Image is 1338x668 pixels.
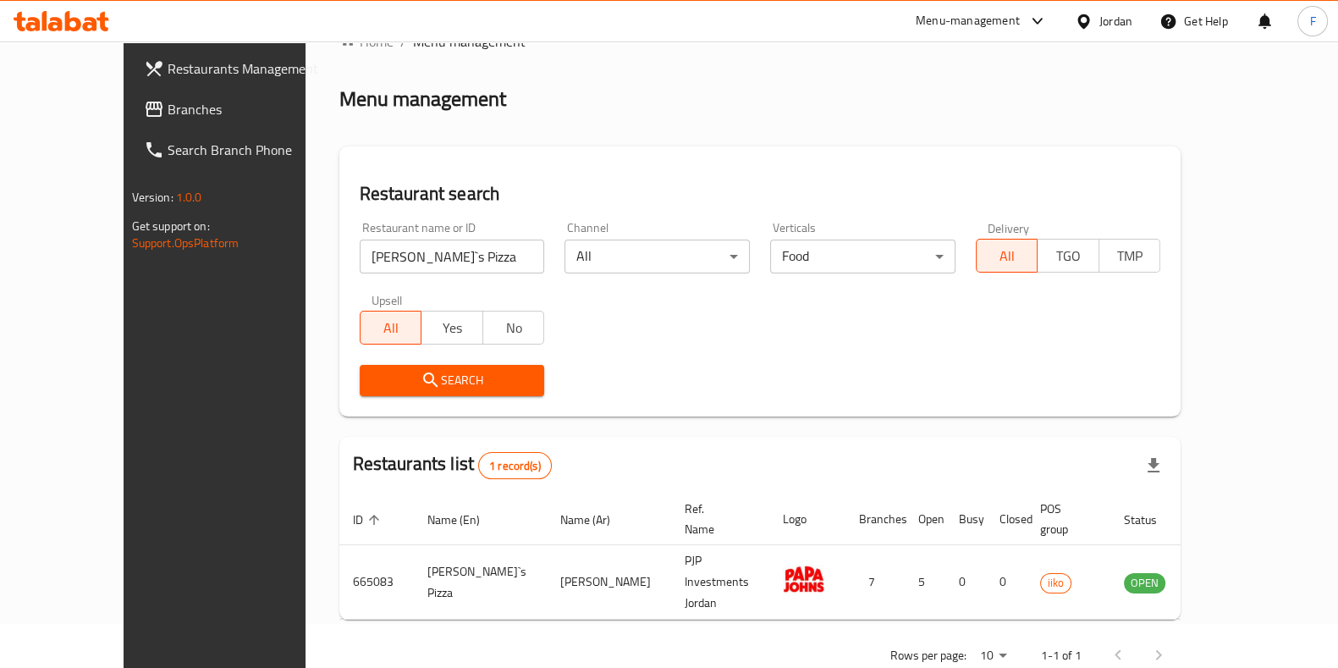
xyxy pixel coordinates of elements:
[1098,239,1161,273] button: TMP
[490,316,538,340] span: No
[1124,573,1165,593] div: OPEN
[413,31,526,52] span: Menu management
[168,140,333,160] span: Search Branch Phone
[130,89,347,130] a: Branches
[168,58,333,79] span: Restaurants Management
[367,316,416,340] span: All
[1106,244,1154,268] span: TMP
[988,222,1030,234] label: Delivery
[1099,12,1132,30] div: Jordan
[339,545,414,620] td: 665083
[360,240,545,273] input: Search for restaurant name or ID..
[560,510,632,530] span: Name (Ar)
[482,311,545,345] button: No
[130,130,347,170] a: Search Branch Phone
[769,494,845,545] th: Logo
[976,239,1038,273] button: All
[945,494,986,545] th: Busy
[339,494,1258,620] table: enhanced table
[478,452,552,479] div: Total records count
[373,370,531,391] span: Search
[339,86,506,113] h2: Menu management
[1124,510,1179,530] span: Status
[353,451,552,479] h2: Restaurants list
[168,99,333,119] span: Branches
[685,499,749,539] span: Ref. Name
[400,31,406,52] li: /
[845,545,905,620] td: 7
[421,311,483,345] button: Yes
[132,232,240,254] a: Support.OpsPlatform
[547,545,671,620] td: [PERSON_NAME]
[1044,244,1093,268] span: TGO
[360,365,545,396] button: Search
[353,510,385,530] span: ID
[1124,573,1165,593] span: OPEN
[945,545,986,620] td: 0
[360,311,422,345] button: All
[372,294,403,306] label: Upsell
[770,240,955,273] div: Food
[428,316,476,340] span: Yes
[983,244,1032,268] span: All
[360,181,1161,207] h2: Restaurant search
[414,545,547,620] td: [PERSON_NAME]`s Pizza
[1133,445,1174,486] div: Export file
[132,186,173,208] span: Version:
[905,545,945,620] td: 5
[427,510,502,530] span: Name (En)
[916,11,1020,31] div: Menu-management
[564,240,750,273] div: All
[1041,573,1071,593] span: iiko
[986,494,1027,545] th: Closed
[889,645,966,666] p: Rows per page:
[905,494,945,545] th: Open
[130,48,347,89] a: Restaurants Management
[339,31,394,52] a: Home
[1309,12,1315,30] span: F
[132,215,210,237] span: Get support on:
[479,458,551,474] span: 1 record(s)
[176,186,202,208] span: 1.0.0
[671,545,769,620] td: PJP Investments Jordan
[1040,499,1090,539] span: POS group
[783,558,825,600] img: Papa John`s Pizza
[845,494,905,545] th: Branches
[1040,645,1081,666] p: 1-1 of 1
[1037,239,1099,273] button: TGO
[986,545,1027,620] td: 0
